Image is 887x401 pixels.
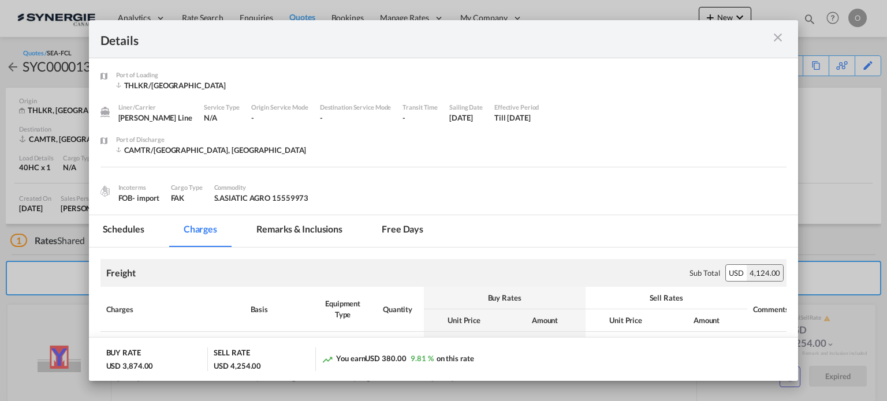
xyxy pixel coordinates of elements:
[243,215,356,247] md-tab-item: Remarks & Inclusions
[100,32,718,46] div: Details
[402,102,438,113] div: Transit Time
[378,304,418,314] div: Quantity
[214,361,261,371] div: USD 4,254.00
[320,102,392,113] div: Destination Service Mode
[747,287,793,332] th: Comments
[690,268,720,278] div: Sub Total
[368,215,437,247] md-tab-item: Free days
[726,265,747,281] div: USD
[99,185,111,197] img: cargo.png
[322,353,474,365] div: You earn on this rate
[170,215,231,247] md-tab-item: Charges
[116,145,307,155] div: CAMTR/Montreal, QC
[118,102,192,113] div: Liner/Carrier
[449,102,483,113] div: Sailing Date
[106,347,141,361] div: BUY RATE
[214,193,309,203] span: S.ASIATIC AGRO 15559973
[89,215,158,247] md-tab-item: Schedules
[89,20,799,381] md-dialog: Port of Loading ...
[116,80,226,91] div: THLKR/Lat Krabang
[322,354,333,365] md-icon: icon-trending-up
[424,309,505,332] th: Unit Price
[106,304,239,314] div: Charges
[106,361,154,371] div: USD 3,874.00
[204,113,217,122] span: N/A
[365,354,406,363] span: USD 380.00
[106,267,136,279] div: Freight
[89,215,449,247] md-pagination-wrapper: Use the left and right arrow keys to navigate between tabs
[214,182,309,193] div: Commodity
[430,293,580,303] div: Buy Rates
[214,347,249,361] div: SELL RATE
[171,193,203,203] div: FAK
[320,113,392,123] div: -
[118,113,192,123] div: Yang Ming Line
[411,354,433,363] span: 9.81 %
[402,113,438,123] div: -
[747,265,783,281] div: 4,124.00
[320,298,366,319] div: Equipment Type
[116,134,307,145] div: Port of Discharge
[251,102,308,113] div: Origin Service Mode
[204,102,240,113] div: Service Type
[116,70,226,80] div: Port of Loading
[505,309,586,332] th: Amount
[132,193,159,203] div: - import
[586,309,666,332] th: Unit Price
[591,293,741,303] div: Sell Rates
[771,31,785,44] md-icon: icon-close m-3 fg-AAA8AD cursor
[251,113,308,123] div: -
[449,113,483,123] div: 1 Sep 2025
[171,182,203,193] div: Cargo Type
[666,309,747,332] th: Amount
[251,304,308,314] div: Basis
[494,113,531,123] div: Till 14 Aug 2025
[494,102,539,113] div: Effective Period
[118,182,159,193] div: Incoterms
[118,193,159,203] div: FOB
